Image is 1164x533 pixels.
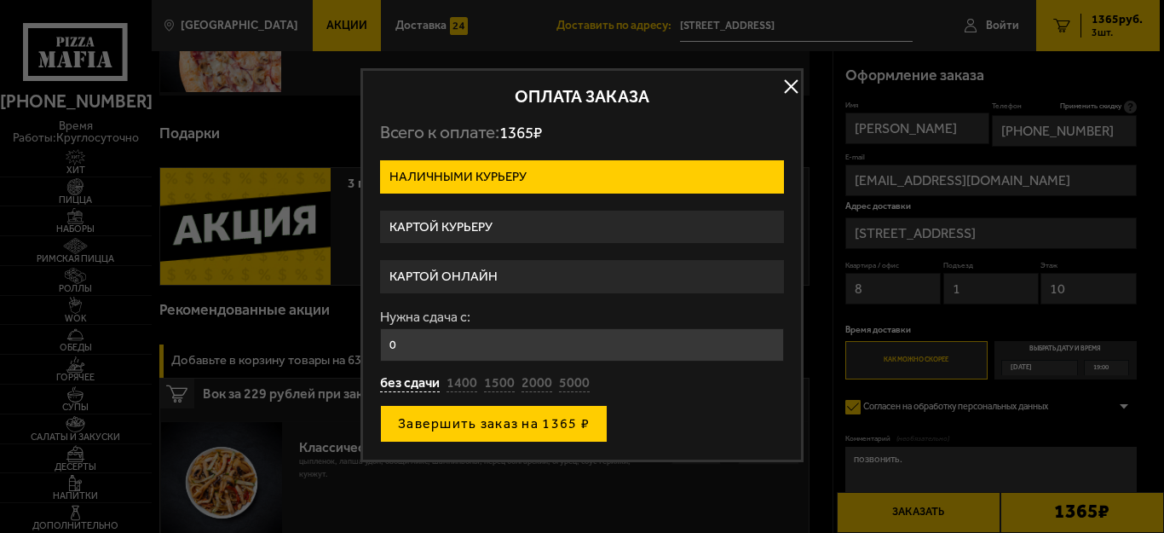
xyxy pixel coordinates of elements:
[380,211,784,244] label: Картой курьеру
[380,260,784,293] label: Картой онлайн
[380,160,784,194] label: Наличными курьеру
[499,123,542,142] span: 1365 ₽
[380,405,608,443] button: Завершить заказ на 1365 ₽
[380,374,440,393] button: без сдачи
[447,374,477,393] button: 1400
[380,310,784,324] label: Нужна сдача с:
[484,374,515,393] button: 1500
[521,374,552,393] button: 2000
[559,374,590,393] button: 5000
[380,122,784,143] p: Всего к оплате:
[380,88,784,105] h2: Оплата заказа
